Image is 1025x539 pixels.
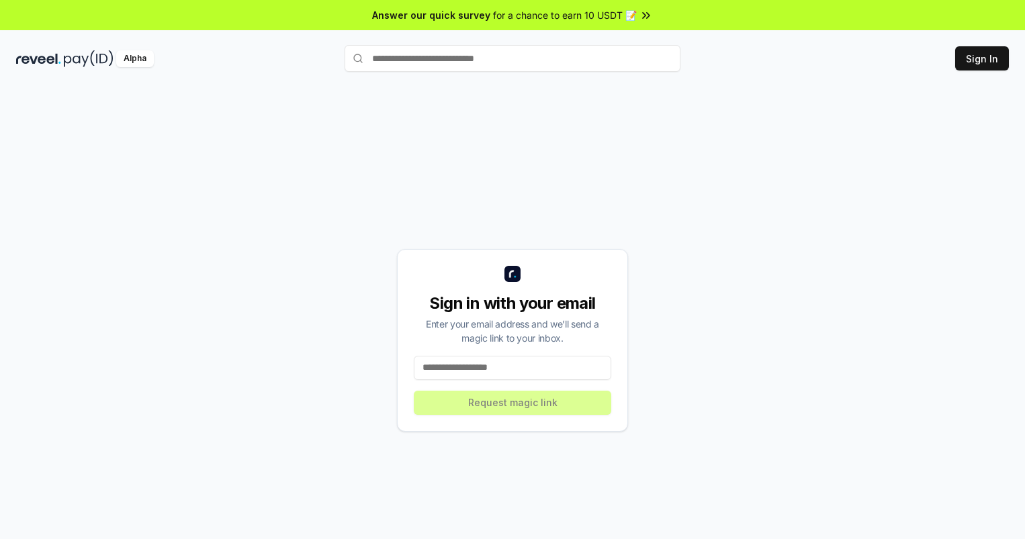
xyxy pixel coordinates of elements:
span: for a chance to earn 10 USDT 📝 [493,8,637,22]
div: Enter your email address and we’ll send a magic link to your inbox. [414,317,611,345]
img: reveel_dark [16,50,61,67]
div: Alpha [116,50,154,67]
button: Sign In [955,46,1009,70]
span: Answer our quick survey [372,8,490,22]
div: Sign in with your email [414,293,611,314]
img: logo_small [504,266,521,282]
img: pay_id [64,50,114,67]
